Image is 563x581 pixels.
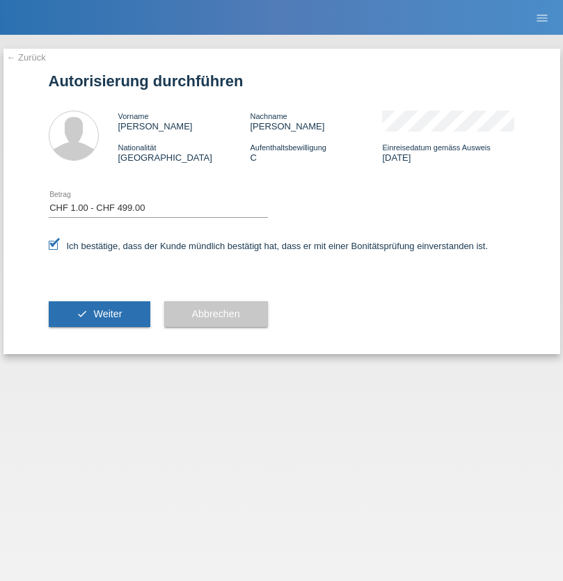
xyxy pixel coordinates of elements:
[7,52,46,63] a: ← Zurück
[382,143,490,152] span: Einreisedatum gemäss Ausweis
[118,142,251,163] div: [GEOGRAPHIC_DATA]
[118,112,149,120] span: Vorname
[535,11,549,25] i: menu
[49,301,150,328] button: check Weiter
[118,111,251,132] div: [PERSON_NAME]
[250,111,382,132] div: [PERSON_NAME]
[164,301,268,328] button: Abbrechen
[528,13,556,22] a: menu
[93,308,122,319] span: Weiter
[250,142,382,163] div: C
[118,143,157,152] span: Nationalität
[382,142,514,163] div: [DATE]
[49,72,515,90] h1: Autorisierung durchführen
[250,143,326,152] span: Aufenthaltsbewilligung
[250,112,287,120] span: Nachname
[192,308,240,319] span: Abbrechen
[77,308,88,319] i: check
[49,241,489,251] label: Ich bestätige, dass der Kunde mündlich bestätigt hat, dass er mit einer Bonitätsprüfung einversta...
